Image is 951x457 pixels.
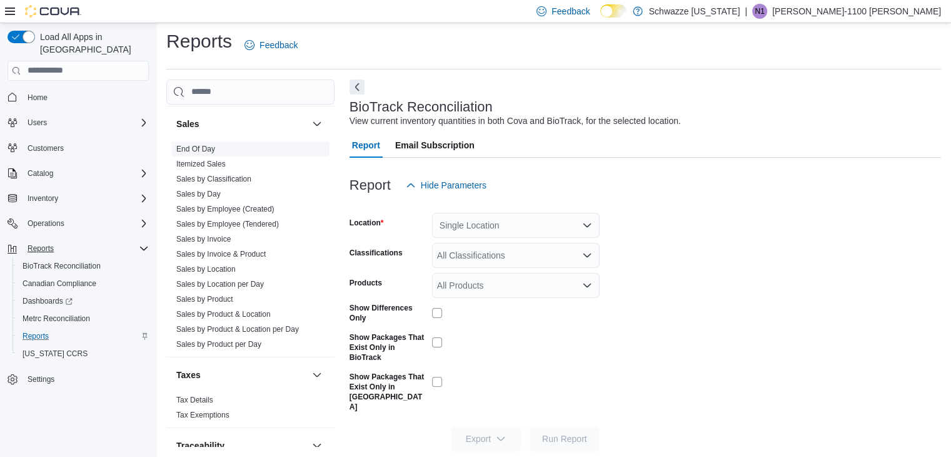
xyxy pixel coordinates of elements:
[23,216,69,231] button: Operations
[13,310,154,327] button: Metrc Reconciliation
[3,370,154,388] button: Settings
[28,244,54,254] span: Reports
[176,159,226,169] span: Itemized Sales
[176,160,226,168] a: Itemized Sales
[309,367,325,383] button: Taxes
[28,168,53,178] span: Catalog
[18,311,95,326] a: Metrc Reconciliation
[176,279,264,289] span: Sales by Location per Day
[239,33,303,58] a: Feedback
[23,115,149,130] span: Users
[176,411,229,419] a: Tax Exemptions
[176,294,233,304] span: Sales by Product
[23,296,73,306] span: Dashboards
[176,439,224,452] h3: Traceability
[176,250,266,259] a: Sales by Invoice & Product
[350,303,427,323] label: Show Differences Only
[176,324,299,334] span: Sales by Product & Location per Day
[23,279,96,289] span: Canadian Compliance
[649,4,740,19] p: Schwazze [US_STATE]
[176,439,307,452] button: Traceability
[23,331,49,341] span: Reports
[176,190,221,198] a: Sales by Day
[166,393,335,428] div: Taxes
[23,372,59,387] a: Settings
[3,114,154,131] button: Users
[13,345,154,362] button: [US_STATE] CCRS
[8,83,149,421] nav: Complex example
[176,189,221,199] span: Sales by Day
[23,140,149,156] span: Customers
[752,4,767,19] div: Nathaniel-1100 Burciaga
[23,314,90,324] span: Metrc Reconciliation
[28,118,47,128] span: Users
[3,240,154,257] button: Reports
[13,327,154,345] button: Reports
[176,235,231,244] a: Sales by Invoice
[176,118,199,130] h3: Sales
[176,144,215,154] span: End Of Day
[176,340,261,349] a: Sales by Product per Day
[35,31,149,56] span: Load All Apps in [GEOGRAPHIC_DATA]
[18,276,101,291] a: Canadian Compliance
[350,178,391,193] h3: Report
[3,190,154,207] button: Inventory
[350,80,365,95] button: Next
[350,278,382,288] label: Products
[23,166,58,181] button: Catalog
[176,220,279,228] a: Sales by Employee (Tendered)
[3,215,154,232] button: Operations
[18,346,93,361] a: [US_STATE] CCRS
[176,234,231,244] span: Sales by Invoice
[176,219,279,229] span: Sales by Employee (Tendered)
[23,241,149,256] span: Reports
[25,5,81,18] img: Cova
[23,371,149,387] span: Settings
[28,374,54,384] span: Settings
[745,4,747,19] p: |
[176,175,251,183] a: Sales by Classification
[176,369,201,381] h3: Taxes
[18,329,54,344] a: Reports
[13,275,154,292] button: Canadian Compliance
[176,145,215,153] a: End Of Day
[18,329,149,344] span: Reports
[176,264,236,274] span: Sales by Location
[18,259,149,274] span: BioTrack Reconciliation
[542,433,587,445] span: Run Report
[176,118,307,130] button: Sales
[28,143,64,153] span: Customers
[28,218,64,228] span: Operations
[350,372,427,412] label: Show Packages That Exist Only in [GEOGRAPHIC_DATA]
[23,90,53,105] a: Home
[600,4,626,18] input: Dark Mode
[18,346,149,361] span: Washington CCRS
[176,410,229,420] span: Tax Exemptions
[451,426,521,451] button: Export
[755,4,764,19] span: N1
[259,39,298,51] span: Feedback
[176,325,299,334] a: Sales by Product & Location per Day
[23,261,101,271] span: BioTrack Reconciliation
[176,265,236,274] a: Sales by Location
[176,280,264,289] a: Sales by Location per Day
[772,4,941,19] p: [PERSON_NAME]-1100 [PERSON_NAME]
[401,173,491,198] button: Hide Parameters
[166,29,232,54] h1: Reports
[309,116,325,131] button: Sales
[18,311,149,326] span: Metrc Reconciliation
[551,5,590,18] span: Feedback
[176,174,251,184] span: Sales by Classification
[350,332,427,362] label: Show Packages That Exist Only in BioTrack
[176,309,271,319] span: Sales by Product & Location
[18,276,149,291] span: Canadian Compliance
[176,310,271,319] a: Sales by Product & Location
[352,133,380,158] span: Report
[176,295,233,304] a: Sales by Product
[176,205,274,213] a: Sales by Employee (Created)
[350,100,493,115] h3: BioTrack Reconciliation
[23,241,59,256] button: Reports
[350,218,384,228] label: Location
[18,259,106,274] a: BioTrack Reconciliation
